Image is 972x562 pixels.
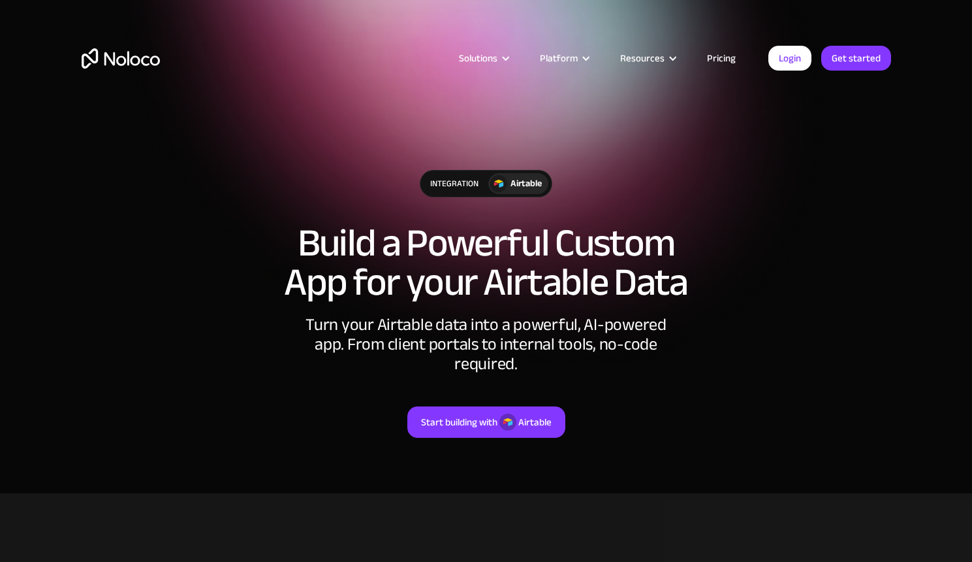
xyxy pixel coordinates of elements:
[510,176,542,191] div: Airtable
[290,315,682,374] div: Turn your Airtable data into a powerful, AI-powered app. From client portals to internal tools, n...
[443,50,524,67] div: Solutions
[620,50,665,67] div: Resources
[518,414,552,431] div: Airtable
[459,50,497,67] div: Solutions
[524,50,604,67] div: Platform
[821,46,891,71] a: Get started
[768,46,811,71] a: Login
[421,414,497,431] div: Start building with
[420,171,488,197] div: integration
[604,50,691,67] div: Resources
[82,223,891,302] h1: Build a Powerful Custom App for your Airtable Data
[82,48,160,69] a: home
[540,50,578,67] div: Platform
[407,406,565,438] a: Start building withAirtable
[691,50,752,67] a: Pricing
